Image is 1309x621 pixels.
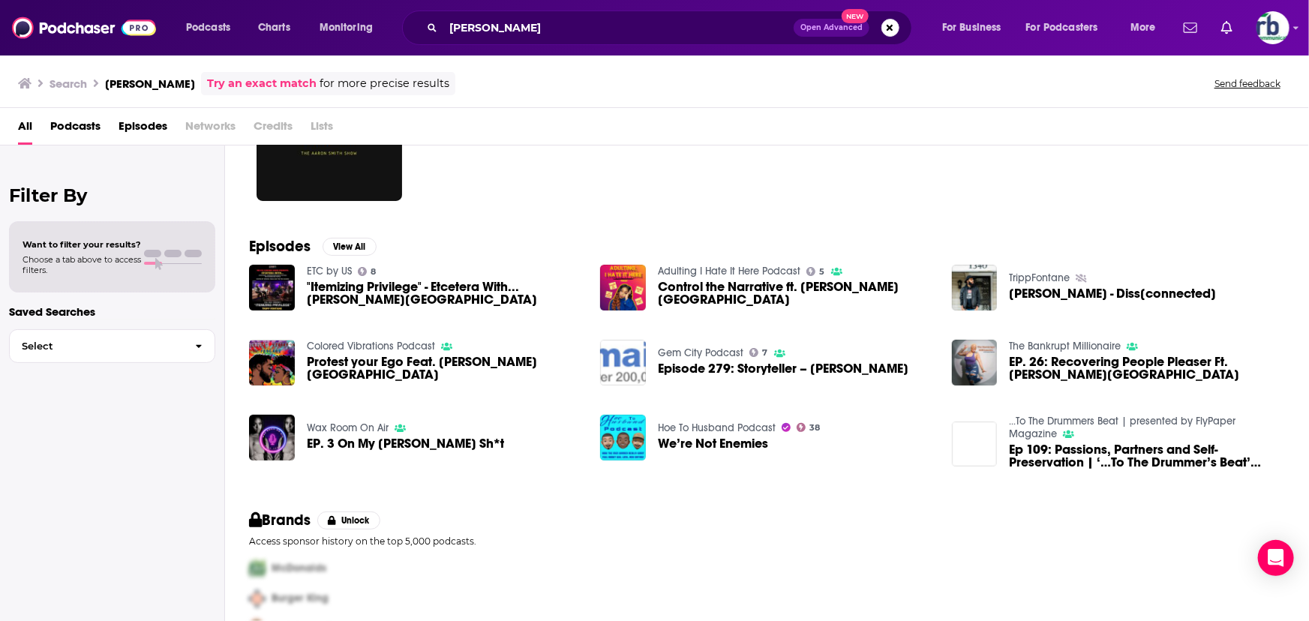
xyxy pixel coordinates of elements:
span: Choose a tab above to access filters. [23,254,141,275]
button: open menu [1016,16,1120,40]
span: for more precise results [320,75,449,92]
a: Gem City Podcast [658,346,743,359]
p: Access sponsor history on the top 5,000 podcasts. [249,535,1285,547]
a: The Bankrupt Millionaire [1009,340,1121,352]
img: Ep 109: Passions, Partners and Self-Preservation | ‘…To The Drummer’s Beat’ Podcast w/ @eh_kees @... [952,421,998,467]
span: [PERSON_NAME] - Diss[connected] [1009,287,1216,300]
span: Control the Narrative ft. [PERSON_NAME][GEOGRAPHIC_DATA] [658,280,934,306]
span: EP. 3 On My [PERSON_NAME] Sh*t [307,437,504,450]
button: open menu [309,16,392,40]
button: Show profile menu [1256,11,1289,44]
h2: Brands [249,511,311,529]
a: Show notifications dropdown [1215,15,1238,40]
a: EP. 26: Recovering People Pleaser Ft. Tripp Fontane [1009,355,1285,381]
input: Search podcasts, credits, & more... [443,16,794,40]
img: Podchaser - Follow, Share and Rate Podcasts [12,13,156,42]
a: …To The Drummers Beat | presented by FlyPaper Magazine [1009,415,1235,440]
span: Credits [254,114,293,145]
a: 5 [806,267,825,276]
a: TrippFontane [1009,271,1070,284]
span: Logged in as johannarb [1256,11,1289,44]
img: "Itemizing Privilege" - Etcetera With... Tripp Fontane [249,265,295,310]
a: 7 [749,348,768,357]
img: Episode 279: Storyteller – Tripp Fontane [600,340,646,385]
span: For Business [942,17,1001,38]
span: 8 [371,268,376,275]
a: Protest your Ego Feat. Tripp Fontane [307,355,583,381]
img: Control the Narrative ft. Tripp Fontane [600,265,646,310]
button: Open AdvancedNew [794,19,869,37]
span: Protest your Ego Feat. [PERSON_NAME][GEOGRAPHIC_DATA] [307,355,583,381]
span: Episode 279: Storyteller – [PERSON_NAME] [658,362,908,375]
p: Saved Searches [9,304,215,319]
div: Open Intercom Messenger [1258,540,1294,576]
a: Colored Vibrations Podcast [307,340,435,352]
a: Show notifications dropdown [1178,15,1203,40]
h2: Episodes [249,237,311,256]
span: Lists [311,114,333,145]
img: EP. 3 On My Tripp Fontane Sh*t [249,415,295,460]
a: We’re Not Enemies [600,415,646,460]
div: Search podcasts, credits, & more... [416,10,926,45]
a: Ep 109: Passions, Partners and Self-Preservation | ‘…To The Drummer’s Beat’ Podcast w/ @eh_kees @... [1009,443,1285,469]
a: EP. 3 On My Tripp Fontane Sh*t [307,437,504,450]
span: Burger King [272,592,329,605]
span: Charts [258,17,290,38]
a: 38 [797,423,821,432]
span: New [842,9,869,23]
span: Networks [185,114,236,145]
button: open menu [176,16,250,40]
button: Select [9,329,215,363]
span: Select [10,341,183,351]
img: Second Pro Logo [243,583,272,614]
span: Want to filter your results? [23,239,141,250]
a: "Itemizing Privilege" - Etcetera With... Tripp Fontane [307,280,583,306]
button: View All [323,238,377,256]
span: "Itemizing Privilege" - Etcetera With... [PERSON_NAME][GEOGRAPHIC_DATA] [307,280,583,306]
h3: [PERSON_NAME] [105,76,195,91]
span: We’re Not Enemies [658,437,768,450]
span: Podcasts [186,17,230,38]
img: EP. 26: Recovering People Pleaser Ft. Tripp Fontane [952,340,998,385]
h3: Search [50,76,87,91]
span: 7 [763,349,768,356]
img: Protest your Ego Feat. Tripp Fontane [249,340,295,385]
h2: Filter By [9,184,215,206]
button: Send feedback [1210,77,1285,90]
a: EpisodesView All [249,237,377,256]
a: All [18,114,32,145]
a: Podcasts [50,114,101,145]
span: More [1130,17,1156,38]
button: open menu [932,16,1020,40]
img: Tripp Fontane - Diss[connected] [952,265,998,310]
span: 5 [820,268,825,275]
img: User Profile [1256,11,1289,44]
button: Unlock [317,511,381,529]
a: Episodes [119,114,167,145]
img: First Pro Logo [243,553,272,583]
span: 38 [810,424,821,431]
span: EP. 26: Recovering People Pleaser Ft. [PERSON_NAME][GEOGRAPHIC_DATA] [1009,355,1285,381]
span: Open Advanced [800,24,863,31]
a: Charts [248,16,299,40]
a: ETC by US [307,265,352,277]
a: Wax Room On Air [307,421,389,434]
span: Monitoring [320,17,373,38]
button: open menu [1120,16,1175,40]
a: Episode 279: Storyteller – Tripp Fontane [658,362,908,375]
a: 8 [358,267,377,276]
a: Tripp Fontane - Diss[connected] [1009,287,1216,300]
